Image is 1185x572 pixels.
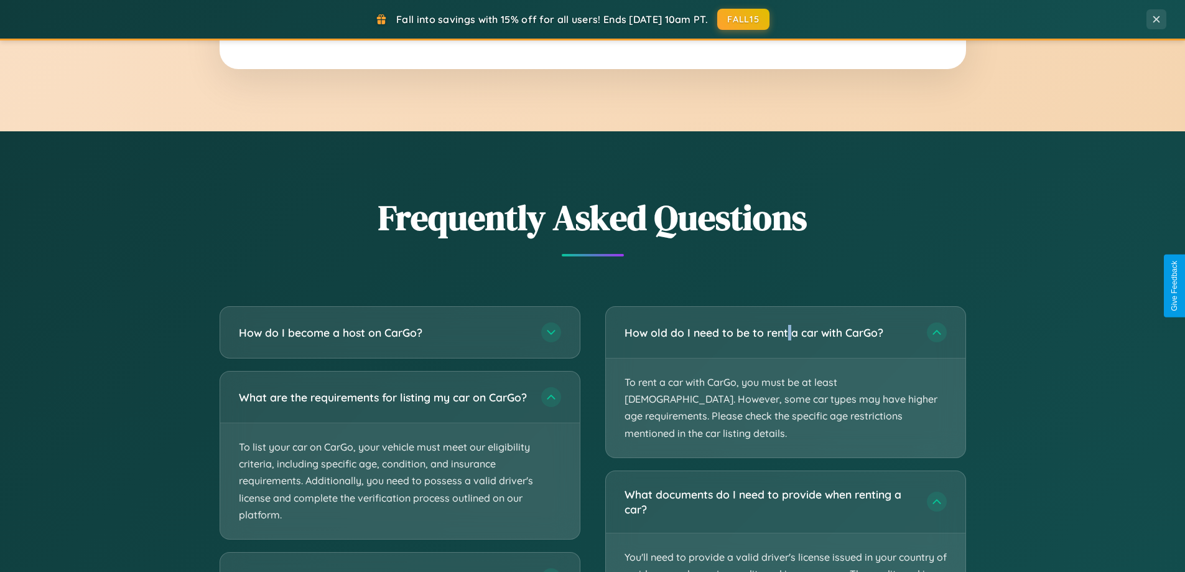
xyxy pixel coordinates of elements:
[606,359,965,457] p: To rent a car with CarGo, you must be at least [DEMOGRAPHIC_DATA]. However, some car types may ha...
[625,325,914,340] h3: How old do I need to be to rent a car with CarGo?
[717,9,769,30] button: FALL15
[1170,261,1179,311] div: Give Feedback
[220,194,966,241] h2: Frequently Asked Questions
[396,13,708,26] span: Fall into savings with 15% off for all users! Ends [DATE] 10am PT.
[239,325,529,340] h3: How do I become a host on CarGo?
[625,487,914,517] h3: What documents do I need to provide when renting a car?
[220,423,580,539] p: To list your car on CarGo, your vehicle must meet our eligibility criteria, including specific ag...
[239,390,529,405] h3: What are the requirements for listing my car on CarGo?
